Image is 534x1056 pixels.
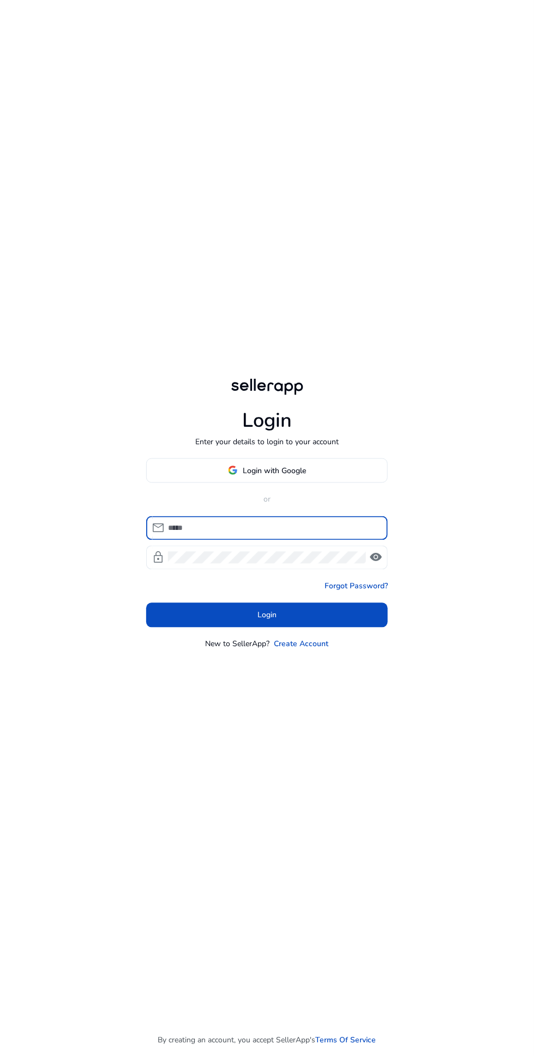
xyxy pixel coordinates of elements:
a: Create Account [274,639,329,650]
span: mail [152,522,165,535]
a: Forgot Password? [325,581,388,592]
img: google-logo.svg [228,466,238,475]
h1: Login [242,409,292,432]
span: Login [257,610,277,621]
span: Login with Google [243,465,307,476]
p: Enter your details to login to your account [195,436,339,448]
span: visibility [369,551,382,564]
button: Login [146,603,388,628]
button: Login with Google [146,458,388,483]
a: Terms Of Service [316,1035,376,1046]
span: lock [152,551,165,564]
p: or [146,494,388,505]
p: New to SellerApp? [206,639,270,650]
